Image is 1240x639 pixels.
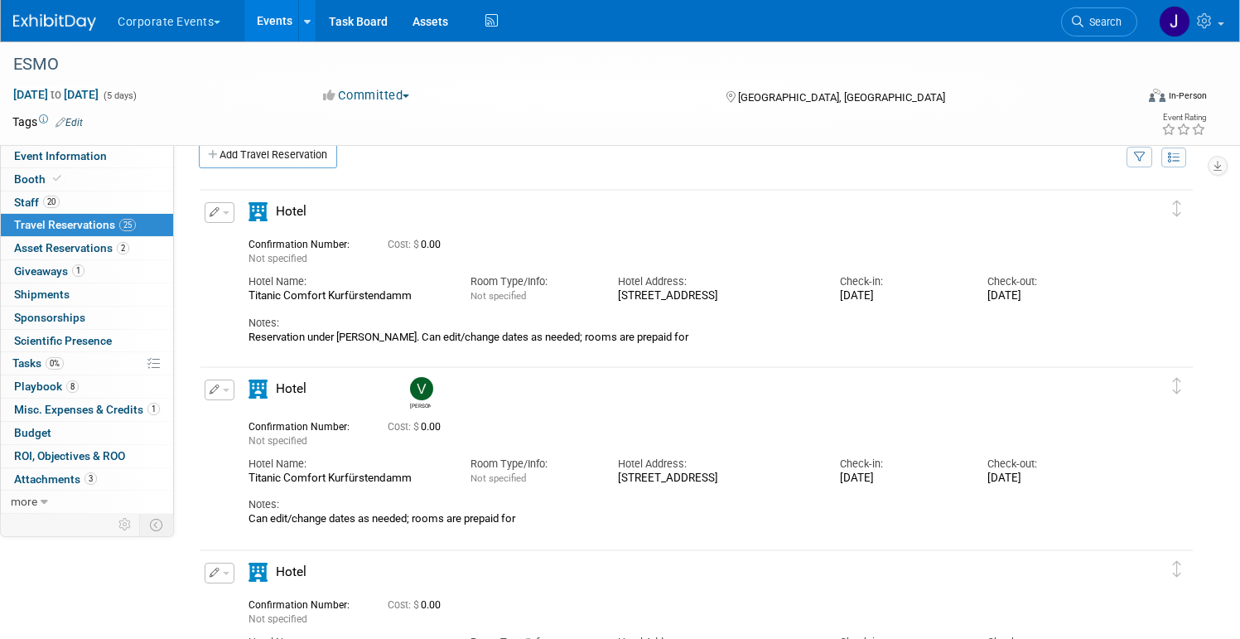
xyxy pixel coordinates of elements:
[1029,86,1207,111] div: Event Format
[14,449,125,462] span: ROI, Objectives & ROO
[410,400,431,409] div: Valeria Bocharova
[1,399,173,421] a: Misc. Expenses & Credits1
[111,514,140,535] td: Personalize Event Tab Strip
[147,403,160,415] span: 1
[199,142,337,168] a: Add Travel Reservation
[1083,16,1122,28] span: Search
[1,191,173,214] a: Staff20
[1,260,173,283] a: Giveaways1
[470,274,593,289] div: Room Type/Info:
[317,87,416,104] button: Committed
[470,472,526,484] span: Not specified
[140,514,174,535] td: Toggle Event Tabs
[248,202,268,221] i: Hotel
[388,239,447,250] span: 0.00
[248,289,446,303] div: Titanic Comfort Kurfürstendamm
[248,274,446,289] div: Hotel Name:
[43,196,60,208] span: 20
[410,377,433,400] img: Valeria Bocharova
[248,512,1111,525] div: Can edit/change dates as needed; rooms are prepaid for
[987,457,1110,472] div: Check-out:
[55,117,83,128] a: Edit
[14,334,112,347] span: Scientific Presence
[840,289,963,303] div: [DATE]
[388,421,447,433] span: 0.00
[7,50,1105,80] div: ESMO
[53,174,61,183] i: Booth reservation complete
[840,457,963,472] div: Check-in:
[388,599,421,611] span: Cost: $
[14,472,97,486] span: Attachments
[738,91,945,104] span: [GEOGRAPHIC_DATA], [GEOGRAPHIC_DATA]
[1159,6,1190,37] img: John Dauselt
[48,88,64,101] span: to
[46,357,64,370] span: 0%
[14,218,136,231] span: Travel Reservations
[12,114,83,130] td: Tags
[84,472,97,485] span: 3
[1,145,173,167] a: Event Information
[248,457,446,472] div: Hotel Name:
[618,289,815,303] div: [STREET_ADDRESS]
[248,331,1111,344] div: Reservation under [PERSON_NAME]. Can edit/change dates as needed; rooms are prepaid for
[1168,90,1207,102] div: In-Person
[13,14,96,31] img: ExhibitDay
[12,87,99,102] span: [DATE] [DATE]
[470,457,593,472] div: Room Type/Info:
[14,288,70,301] span: Shipments
[388,239,421,250] span: Cost: $
[618,472,815,486] div: [STREET_ADDRESS]
[1,168,173,191] a: Booth
[248,563,268,582] i: Hotel
[1134,152,1146,163] i: Filter by Traveler
[1,375,173,398] a: Playbook8
[987,472,1110,486] div: [DATE]
[248,435,307,447] span: Not specified
[1173,201,1181,217] i: Click and drag to move item
[840,274,963,289] div: Check-in:
[276,564,306,579] span: Hotel
[14,196,60,209] span: Staff
[1,352,173,375] a: Tasks0%
[248,234,363,251] div: Confirmation Number:
[1,283,173,306] a: Shipments
[1,214,173,236] a: Travel Reservations25
[248,316,1111,331] div: Notes:
[14,241,129,254] span: Asset Reservations
[248,497,1111,512] div: Notes:
[1,445,173,467] a: ROI, Objectives & ROO
[1161,114,1206,122] div: Event Rating
[248,416,363,433] div: Confirmation Number:
[388,421,421,433] span: Cost: $
[1,468,173,491] a: Attachments3
[248,613,307,625] span: Not specified
[14,311,85,324] span: Sponsorships
[987,274,1110,289] div: Check-out:
[248,380,268,399] i: Hotel
[248,472,446,486] div: Titanic Comfort Kurfürstendamm
[406,377,435,409] div: Valeria Bocharova
[1061,7,1137,36] a: Search
[1,307,173,329] a: Sponsorships
[470,290,526,302] span: Not specified
[1,330,173,352] a: Scientific Presence
[14,380,79,393] span: Playbook
[248,594,363,612] div: Confirmation Number:
[618,274,815,289] div: Hotel Address:
[1,491,173,513] a: more
[14,172,65,186] span: Booth
[72,264,84,277] span: 1
[12,356,64,370] span: Tasks
[14,264,84,278] span: Giveaways
[388,599,447,611] span: 0.00
[1,422,173,444] a: Budget
[618,457,815,472] div: Hotel Address:
[14,403,160,416] span: Misc. Expenses & Credits
[117,242,129,254] span: 2
[14,149,107,162] span: Event Information
[1149,89,1165,102] img: Format-Inperson.png
[119,219,136,231] span: 25
[248,253,307,264] span: Not specified
[840,472,963,486] div: [DATE]
[276,204,306,219] span: Hotel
